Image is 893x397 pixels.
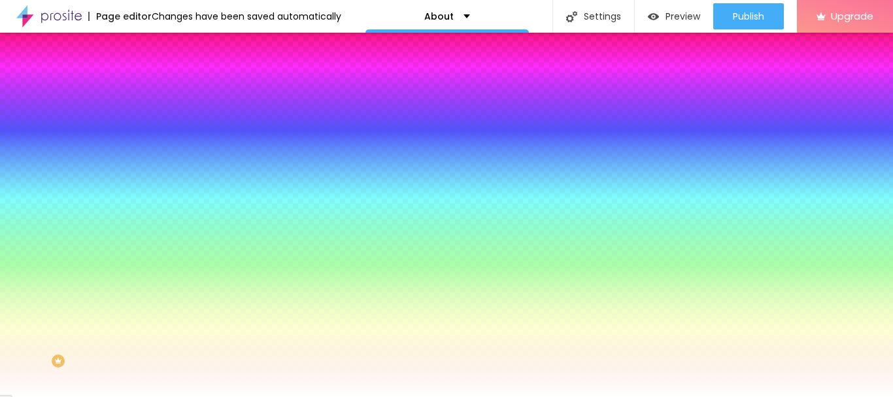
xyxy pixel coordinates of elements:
[566,11,577,22] img: Icone
[713,3,784,29] button: Publish
[733,11,764,22] span: Publish
[635,3,713,29] button: Preview
[666,11,700,22] span: Preview
[831,10,873,22] span: Upgrade
[424,12,454,21] p: About
[648,11,659,22] img: view-1.svg
[152,12,341,21] div: Changes have been saved automatically
[88,12,152,21] div: Page editor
